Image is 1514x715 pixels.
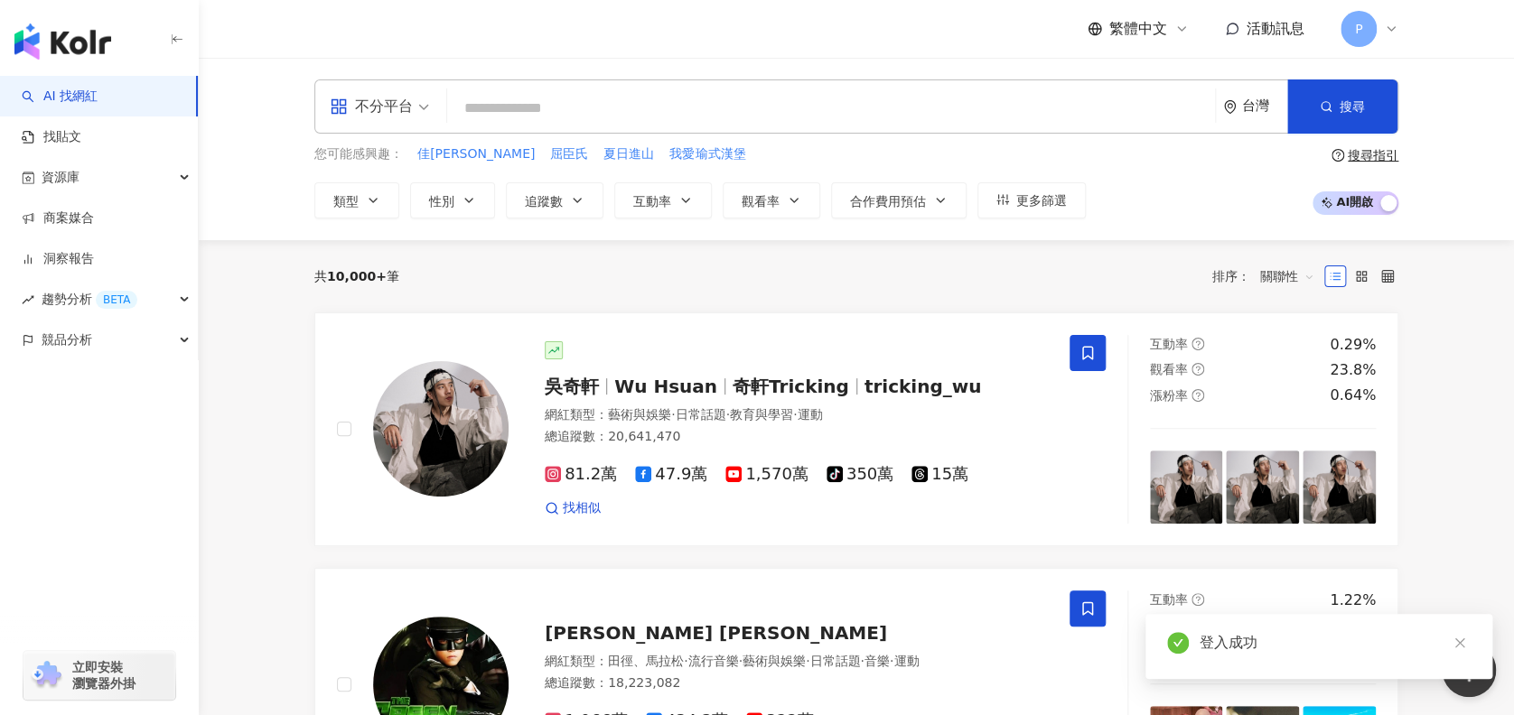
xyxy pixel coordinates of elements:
[333,194,359,209] span: 類型
[893,654,919,668] span: 運動
[1453,636,1466,649] span: close
[22,128,81,146] a: 找貼文
[1330,335,1376,355] div: 0.29%
[373,361,509,497] img: KOL Avatar
[550,145,588,163] span: 屈臣氏
[733,376,849,397] span: 奇軒Tricking
[1340,99,1365,114] span: 搜尋
[545,376,599,397] span: 吳奇軒
[42,279,137,320] span: 趨勢分析
[22,250,94,268] a: 洞察報告
[1192,593,1204,606] span: question-circle
[1223,100,1237,114] span: environment
[42,157,79,198] span: 資源庫
[1330,590,1376,610] div: 1.22%
[671,407,675,422] span: ·
[864,376,982,397] span: tricking_wu
[890,654,893,668] span: ·
[1242,98,1287,114] div: 台灣
[1247,20,1304,37] span: 活動訊息
[429,194,454,209] span: 性別
[603,144,655,164] button: 夏日進山
[22,293,34,306] span: rise
[42,320,92,360] span: 競品分析
[1212,262,1324,291] div: 排序：
[314,269,399,283] div: 共 筆
[742,194,780,209] span: 觀看率
[314,145,403,163] span: 您可能感興趣：
[1192,338,1204,350] span: question-circle
[725,407,729,422] span: ·
[793,407,797,422] span: ·
[72,659,136,692] span: 立即安裝 瀏覽器外掛
[1303,450,1376,524] img: post-image
[314,182,399,218] button: 類型
[675,407,725,422] span: 日常話題
[1167,632,1189,654] span: check-circle
[96,291,137,309] div: BETA
[563,499,601,517] span: 找相似
[603,145,654,163] span: 夏日進山
[827,465,893,484] span: 350萬
[725,465,808,484] span: 1,570萬
[1287,79,1397,134] button: 搜尋
[1330,360,1376,380] div: 23.8%
[977,182,1086,218] button: 更多篩選
[1016,193,1067,208] span: 更多篩選
[1109,19,1167,39] span: 繁體中文
[831,182,967,218] button: 合作費用預估
[1150,592,1188,607] span: 互動率
[809,654,860,668] span: 日常話題
[687,654,738,668] span: 流行音樂
[1192,389,1204,402] span: question-circle
[22,209,94,227] a: 商案媒合
[545,499,601,517] a: 找相似
[797,407,822,422] span: 運動
[1348,148,1398,162] div: 搜尋指引
[545,653,1048,671] div: 網紅類型 ：
[806,654,809,668] span: ·
[669,145,745,163] span: 我愛瑜式漢堡
[1150,388,1188,403] span: 漲粉率
[506,182,603,218] button: 追蹤數
[410,182,495,218] button: 性別
[1150,450,1223,524] img: post-image
[1355,19,1362,39] span: P
[327,269,387,283] span: 10,000+
[545,465,617,484] span: 81.2萬
[1192,363,1204,376] span: question-circle
[545,406,1048,424] div: 網紅類型 ：
[614,376,717,397] span: Wu Hsuan
[614,182,712,218] button: 互動率
[525,194,563,209] span: 追蹤數
[850,194,926,209] span: 合作費用預估
[314,312,1398,546] a: KOL Avatar吳奇軒Wu Hsuan奇軒Trickingtricking_wu網紅類型：藝術與娛樂·日常話題·教育與學習·運動總追蹤數：20,641,47081.2萬47.9萬1,570萬...
[864,654,890,668] span: 音樂
[1150,337,1188,351] span: 互動率
[1330,385,1376,405] div: 0.64%
[545,674,1048,692] div: 總追蹤數 ： 18,223,082
[330,97,348,116] span: appstore
[14,23,111,60] img: logo
[635,465,707,484] span: 47.9萬
[416,144,536,164] button: 佳[PERSON_NAME]
[1332,149,1344,162] span: question-circle
[911,465,968,484] span: 15萬
[545,622,887,644] span: [PERSON_NAME] [PERSON_NAME]
[549,144,589,164] button: 屈臣氏
[1260,262,1314,291] span: 關聯性
[668,144,746,164] button: 我愛瑜式漢堡
[22,88,98,106] a: searchAI 找網紅
[738,654,742,668] span: ·
[633,194,671,209] span: 互動率
[1226,450,1299,524] img: post-image
[330,92,413,121] div: 不分平台
[29,661,64,690] img: chrome extension
[730,407,793,422] span: 教育與學習
[723,182,820,218] button: 觀看率
[608,407,671,422] span: 藝術與娛樂
[417,145,535,163] span: 佳[PERSON_NAME]
[684,654,687,668] span: ·
[608,654,684,668] span: 田徑、馬拉松
[545,428,1048,446] div: 總追蹤數 ： 20,641,470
